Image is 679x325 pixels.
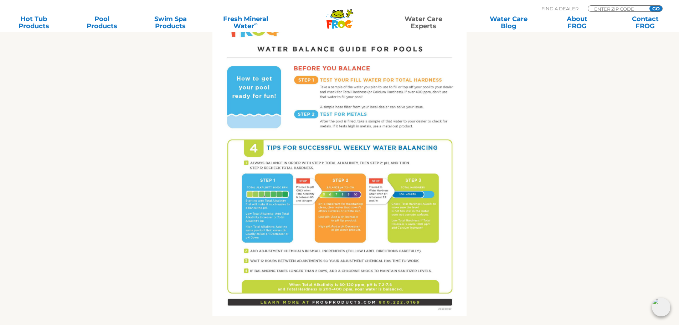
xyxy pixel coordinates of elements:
a: Hot TubProducts [7,15,60,30]
p: Find A Dealer [541,5,578,12]
input: Zip Code Form [593,6,642,12]
a: Swim SpaProducts [144,15,197,30]
sup: ∞ [254,21,258,27]
a: Water CareExperts [380,15,467,30]
a: Water CareBlog [482,15,535,30]
a: Fresh MineralWater∞ [212,15,279,30]
a: PoolProducts [76,15,129,30]
img: openIcon [652,298,670,316]
input: GO [649,6,662,11]
a: AboutFROG [550,15,603,30]
a: ContactFROG [619,15,672,30]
